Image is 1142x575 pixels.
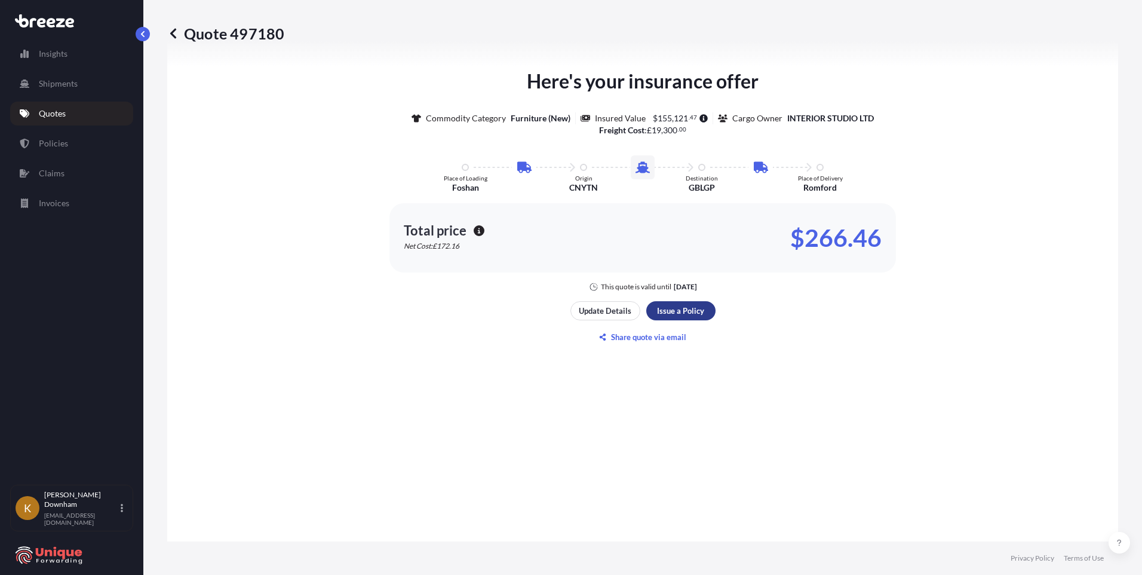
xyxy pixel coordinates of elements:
p: Quotes [39,108,66,120]
p: [EMAIL_ADDRESS][DOMAIN_NAME] [44,512,118,526]
p: Romford [803,182,837,194]
a: Invoices [10,191,133,215]
a: Insights [10,42,133,66]
span: 19 [652,126,661,134]
p: Destination [686,175,718,182]
span: 300 [663,126,677,134]
p: Share quote via email [611,331,686,343]
img: organization-logo [15,546,84,565]
p: INTERIOR STUDIO LTD [787,112,874,124]
a: Terms of Use [1064,553,1104,563]
p: Total price [404,225,466,237]
p: Furniture (New) [511,112,570,124]
span: , [672,114,674,123]
span: £ [647,126,652,134]
a: Privacy Policy [1011,553,1054,563]
span: , [661,126,663,134]
span: 121 [674,114,688,123]
p: $266.46 [790,228,882,247]
p: GBLGP [689,182,715,194]
p: Policies [39,137,68,149]
p: : [599,124,687,136]
p: Insured Value [595,112,646,124]
p: Net Cost: £172.16 [404,241,459,251]
p: Cargo Owner [732,112,782,124]
p: [DATE] [674,282,697,292]
b: Freight Cost [599,125,644,135]
button: Issue a Policy [646,301,716,320]
p: Foshan [452,182,479,194]
p: Origin [575,175,593,182]
a: Policies [10,131,133,155]
p: This quote is valid until [601,282,671,292]
p: Place of Loading [444,175,487,182]
p: Invoices [39,197,69,209]
p: Commodity Category [426,112,506,124]
span: . [678,127,679,131]
span: 47 [690,115,697,120]
a: Shipments [10,72,133,96]
p: Claims [39,167,65,179]
p: CNYTN [569,182,598,194]
a: Claims [10,161,133,185]
p: Insights [39,48,67,60]
p: [PERSON_NAME] Downham [44,490,118,509]
span: . [689,115,690,120]
p: Place of Delivery [798,175,843,182]
span: 00 [679,127,686,131]
p: Quote 497180 [167,24,284,43]
p: Update Details [579,305,631,317]
button: Share quote via email [570,328,716,347]
span: $ [653,114,658,123]
span: K [24,502,31,514]
p: Here's your insurance offer [527,67,759,96]
p: Issue a Policy [657,305,704,317]
a: Quotes [10,102,133,126]
button: Update Details [570,301,640,320]
p: Shipments [39,78,78,90]
span: 155 [658,114,672,123]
